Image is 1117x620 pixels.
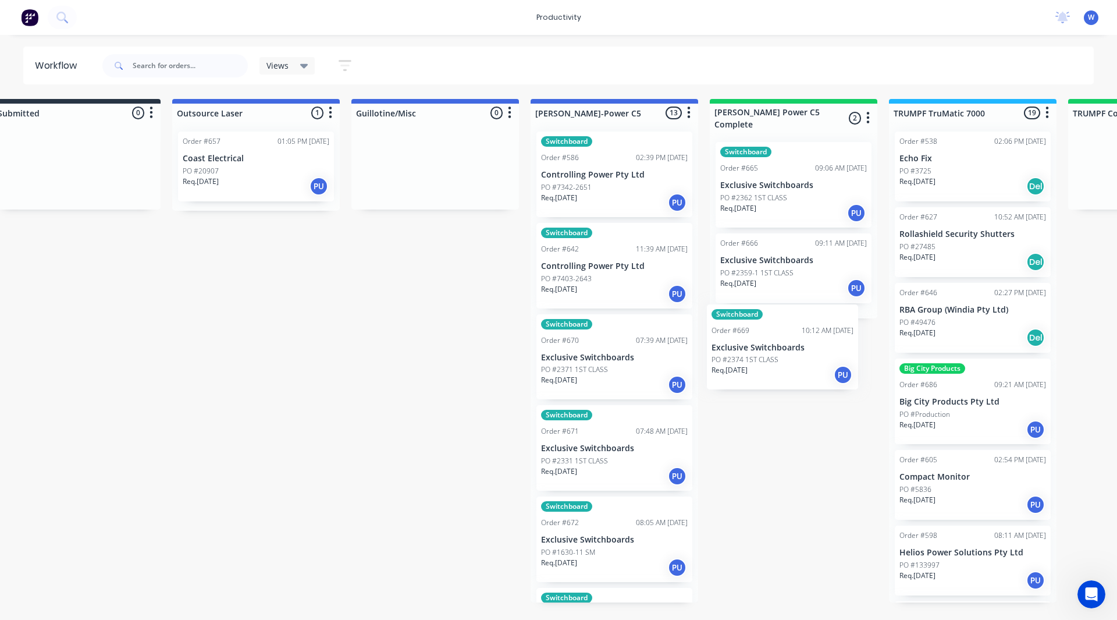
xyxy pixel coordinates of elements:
div: Workflow [35,59,83,73]
iframe: Intercom live chat [1077,580,1105,608]
span: W [1088,12,1094,23]
img: Factory [21,9,38,26]
span: Views [266,59,289,72]
input: Search for orders... [133,54,248,77]
div: productivity [531,9,587,26]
